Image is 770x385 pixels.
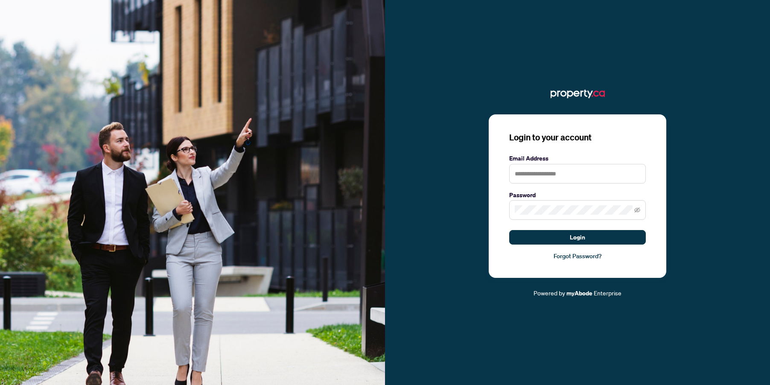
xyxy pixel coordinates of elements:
span: eye-invisible [634,207,640,213]
img: ma-logo [551,87,605,101]
span: Login [570,230,585,244]
label: Email Address [509,154,646,163]
span: Powered by [534,289,565,297]
h3: Login to your account [509,131,646,143]
button: Login [509,230,646,245]
span: Enterprise [594,289,621,297]
a: Forgot Password? [509,251,646,261]
label: Password [509,190,646,200]
a: myAbode [566,289,592,298]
